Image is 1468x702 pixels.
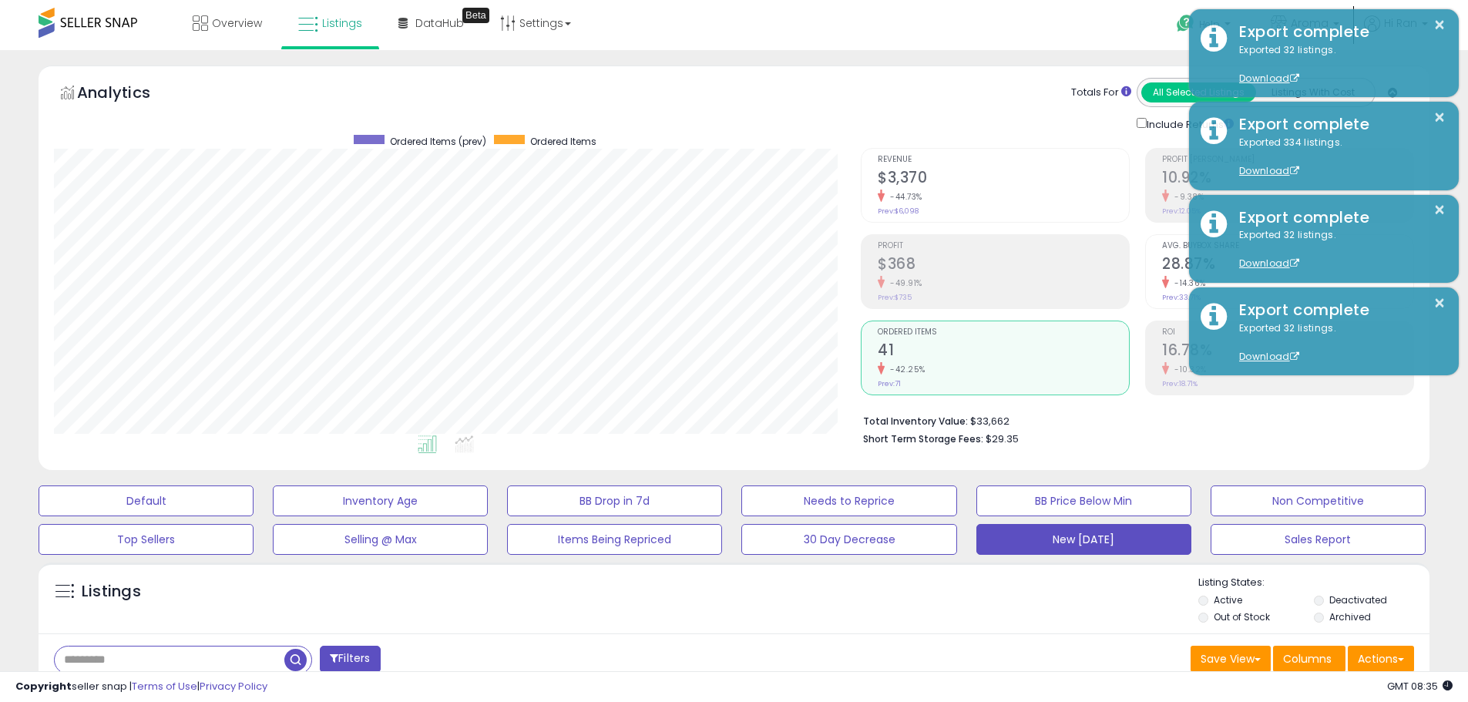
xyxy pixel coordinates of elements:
[1228,228,1447,271] div: Exported 32 listings.
[15,680,267,694] div: seller snap | |
[200,679,267,694] a: Privacy Policy
[1228,321,1447,364] div: Exported 32 listings.
[1214,610,1270,623] label: Out of Stock
[1228,113,1447,136] div: Export complete
[1169,191,1204,203] small: -9.38%
[1169,277,1206,289] small: -14.36%
[1071,86,1131,100] div: Totals For
[82,581,141,603] h5: Listings
[878,379,901,388] small: Prev: 71
[1329,610,1371,623] label: Archived
[462,8,489,23] div: Tooltip anchor
[986,432,1019,446] span: $29.35
[1176,14,1195,33] i: Get Help
[878,293,912,302] small: Prev: $735
[878,242,1129,250] span: Profit
[1169,364,1207,375] small: -10.32%
[1162,328,1413,337] span: ROI
[1125,115,1252,133] div: Include Returns
[507,485,722,516] button: BB Drop in 7d
[741,524,956,555] button: 30 Day Decrease
[1162,293,1201,302] small: Prev: 33.71%
[878,341,1129,362] h2: 41
[1239,72,1299,85] a: Download
[132,679,197,694] a: Terms of Use
[1273,646,1345,672] button: Columns
[1433,15,1446,35] button: ×
[1228,43,1447,86] div: Exported 32 listings.
[1211,485,1426,516] button: Non Competitive
[39,524,254,555] button: Top Sellers
[1348,646,1414,672] button: Actions
[878,328,1129,337] span: Ordered Items
[1228,207,1447,229] div: Export complete
[1164,2,1246,50] a: Help
[15,679,72,694] strong: Copyright
[1191,646,1271,672] button: Save View
[77,82,180,107] h5: Analytics
[1283,651,1332,667] span: Columns
[885,277,922,289] small: -49.91%
[320,646,380,673] button: Filters
[1162,242,1413,250] span: Avg. Buybox Share
[1198,576,1429,590] p: Listing States:
[885,364,925,375] small: -42.25%
[1387,679,1453,694] span: 2025-10-8 08:35 GMT
[39,485,254,516] button: Default
[863,432,983,445] b: Short Term Storage Fees:
[530,135,596,148] span: Ordered Items
[1433,294,1446,313] button: ×
[1214,593,1242,606] label: Active
[1211,524,1426,555] button: Sales Report
[1162,156,1413,164] span: Profit [PERSON_NAME]
[1162,207,1201,216] small: Prev: 12.05%
[878,169,1129,190] h2: $3,370
[878,207,919,216] small: Prev: $6,098
[1228,21,1447,43] div: Export complete
[863,415,968,428] b: Total Inventory Value:
[390,135,486,148] span: Ordered Items (prev)
[273,524,488,555] button: Selling @ Max
[1162,341,1413,362] h2: 16.78%
[976,524,1191,555] button: New [DATE]
[1162,379,1198,388] small: Prev: 18.71%
[1162,169,1413,190] h2: 10.92%
[212,15,262,31] span: Overview
[507,524,722,555] button: Items Being Repriced
[1239,164,1299,177] a: Download
[1433,108,1446,127] button: ×
[1239,350,1299,363] a: Download
[1433,200,1446,220] button: ×
[885,191,922,203] small: -44.73%
[863,411,1402,429] li: $33,662
[1162,255,1413,276] h2: 28.87%
[273,485,488,516] button: Inventory Age
[741,485,956,516] button: Needs to Reprice
[1228,299,1447,321] div: Export complete
[1239,257,1299,270] a: Download
[415,15,464,31] span: DataHub
[322,15,362,31] span: Listings
[1141,82,1256,102] button: All Selected Listings
[878,255,1129,276] h2: $368
[878,156,1129,164] span: Revenue
[1329,593,1387,606] label: Deactivated
[1228,136,1447,179] div: Exported 334 listings.
[976,485,1191,516] button: BB Price Below Min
